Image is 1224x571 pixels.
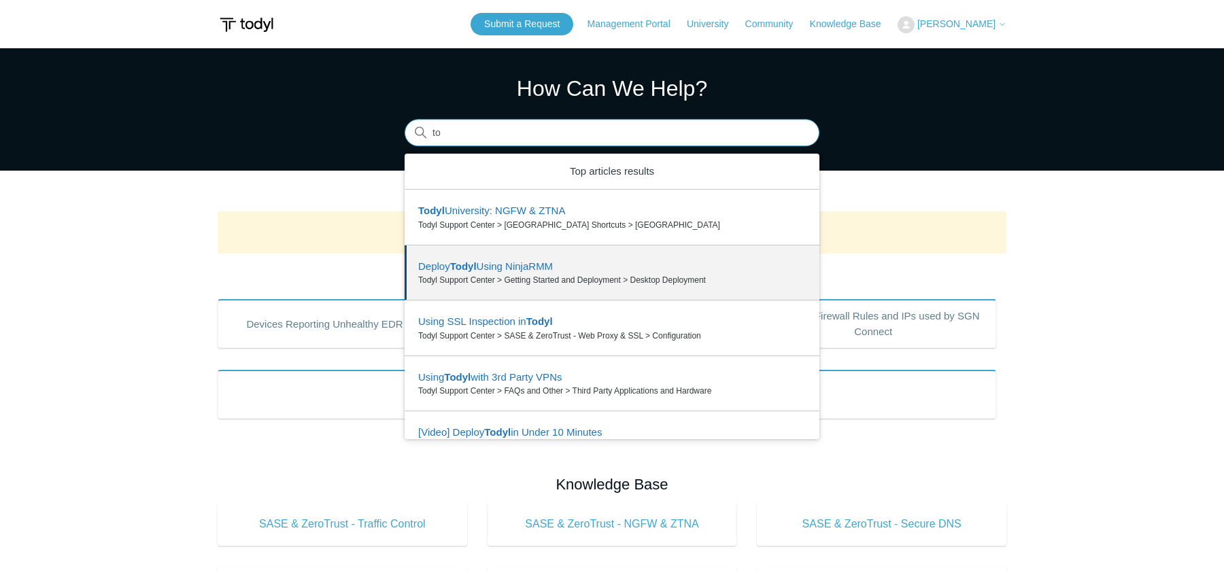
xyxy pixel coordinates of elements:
em: Todyl [484,426,511,438]
zd-autocomplete-title-multibrand: Suggested result 5 [Video] Deploy Todyl in Under 10 Minutes [418,426,602,440]
em: Todyl [526,315,553,327]
span: SASE & ZeroTrust - Traffic Control [238,516,447,532]
input: Search [405,120,819,147]
button: [PERSON_NAME] [898,16,1006,33]
zd-autocomplete-title-multibrand: Suggested result 3 Using SSL Inspection in Todyl [418,315,553,330]
a: Knowledge Base [810,17,895,31]
em: Todyl [450,260,477,272]
zd-autocomplete-title-multibrand: Suggested result 4 Using Todyl with 3rd Party VPNs [418,371,562,385]
a: Outbound Firewall Rules and IPs used by SGN Connect [750,299,996,348]
span: SASE & ZeroTrust - NGFW & ZTNA [508,516,717,532]
h2: Popular Articles [218,264,1006,287]
em: Todyl [418,205,445,216]
zd-autocomplete-breadcrumbs-multibrand: Todyl Support Center > SASE & ZeroTrust - Web Proxy & SSL > Configuration [418,330,806,342]
a: University [687,17,742,31]
h1: How Can We Help? [405,72,819,105]
span: SASE & ZeroTrust - Secure DNS [777,516,986,532]
zd-autocomplete-title-multibrand: Suggested result 2 Deploy Todyl Using NinjaRMM [418,260,553,275]
a: Devices Reporting Unhealthy EDR States [218,299,464,348]
img: Todyl Support Center Help Center home page [218,12,275,37]
zd-autocomplete-breadcrumbs-multibrand: Todyl Support Center > FAQs and Other > Third Party Applications and Hardware [418,385,806,397]
a: SASE & ZeroTrust - Secure DNS [757,502,1006,546]
h2: Knowledge Base [218,473,1006,496]
span: [PERSON_NAME] [917,18,996,29]
a: SASE & ZeroTrust - NGFW & ZTNA [488,502,737,546]
a: Management Portal [588,17,684,31]
a: Submit a Request [471,13,573,35]
zd-autocomplete-title-multibrand: Suggested result 1 Todyl University: NGFW & ZTNA [418,205,565,219]
em: Todyl [444,371,471,383]
a: SASE & ZeroTrust - Traffic Control [218,502,467,546]
a: Product Updates [218,370,996,419]
a: Community [745,17,807,31]
zd-autocomplete-breadcrumbs-multibrand: Todyl Support Center > [GEOGRAPHIC_DATA] Shortcuts > [GEOGRAPHIC_DATA] [418,219,806,231]
zd-autocomplete-breadcrumbs-multibrand: Todyl Support Center > Getting Started and Deployment > Desktop Deployment [418,274,806,286]
zd-autocomplete-header: Top articles results [405,154,819,190]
